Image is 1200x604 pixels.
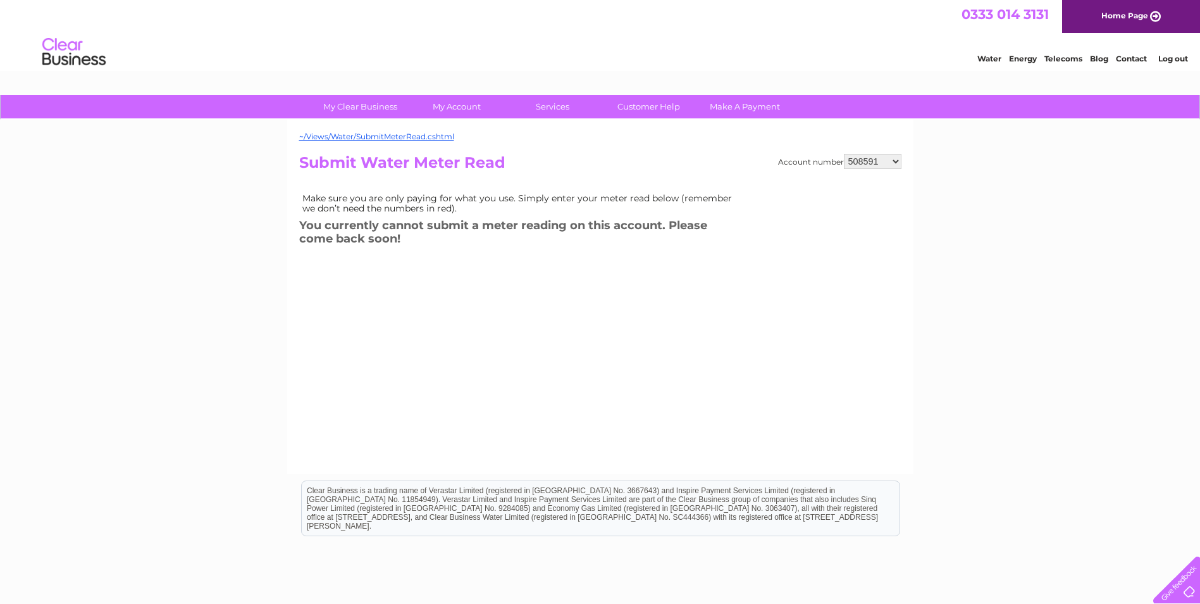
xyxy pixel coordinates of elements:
[1009,54,1037,63] a: Energy
[500,95,605,118] a: Services
[299,190,742,217] td: Make sure you are only paying for what you use. Simply enter your meter read below (remember we d...
[299,217,742,251] h3: You currently cannot submit a meter reading on this account. Please come back soon!
[597,95,701,118] a: Customer Help
[693,95,797,118] a: Make A Payment
[299,132,454,141] a: ~/Views/Water/SubmitMeterRead.cshtml
[308,95,412,118] a: My Clear Business
[962,6,1049,22] a: 0333 014 3131
[778,154,901,169] div: Account number
[1116,54,1147,63] a: Contact
[1158,54,1188,63] a: Log out
[1044,54,1082,63] a: Telecoms
[404,95,509,118] a: My Account
[299,154,901,178] h2: Submit Water Meter Read
[977,54,1001,63] a: Water
[302,7,900,61] div: Clear Business is a trading name of Verastar Limited (registered in [GEOGRAPHIC_DATA] No. 3667643...
[1090,54,1108,63] a: Blog
[42,33,106,72] img: logo.png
